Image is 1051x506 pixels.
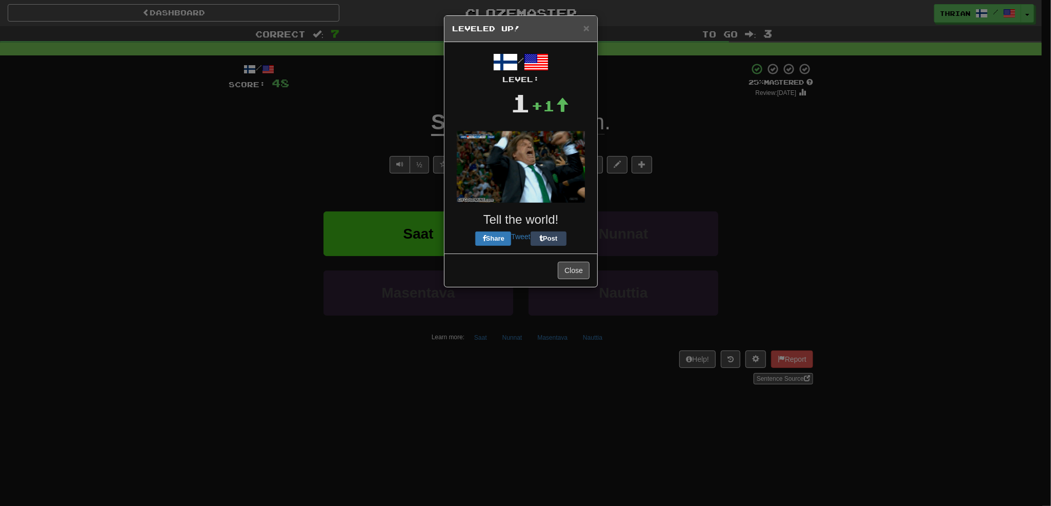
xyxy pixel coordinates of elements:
[531,231,567,246] button: Post
[452,213,590,226] h3: Tell the world!
[511,232,530,241] a: Tweet
[475,231,511,246] button: Share
[452,50,590,85] div: /
[583,22,590,34] span: ×
[452,24,590,34] h5: Leveled Up!
[457,131,585,203] img: soccer-coach-305de1daf777ce53eb89c6f6bc29008043040bc4dbfb934f710cb4871828419f.gif
[558,262,590,279] button: Close
[583,23,590,33] button: Close
[452,74,590,85] div: Level:
[511,85,532,121] div: 1
[532,95,570,116] div: +1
